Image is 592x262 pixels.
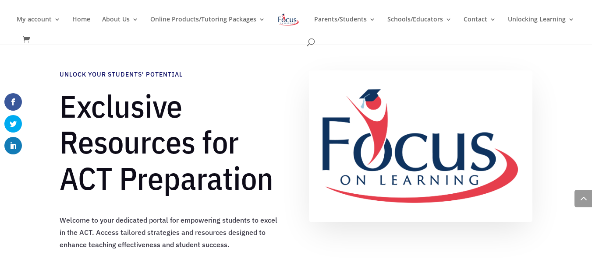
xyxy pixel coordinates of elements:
img: FullColor_FullLogo_Medium_TBG [309,70,532,222]
a: About Us [102,16,138,37]
a: My account [17,16,60,37]
p: Welcome to your dedicated portal for empowering students to excel in the ACT. Access tailored str... [60,214,283,251]
h1: Exclusive Resources for ACT Preparation [60,88,283,201]
a: Home [72,16,90,37]
a: Online Products/Tutoring Packages [150,16,265,37]
a: Contact [464,16,496,37]
a: Parents/Students [314,16,376,37]
img: Focus on Learning [277,12,300,28]
a: Unlocking Learning [508,16,574,37]
a: Schools/Educators [387,16,452,37]
h4: Unlock Your Students' Potential [60,70,283,84]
